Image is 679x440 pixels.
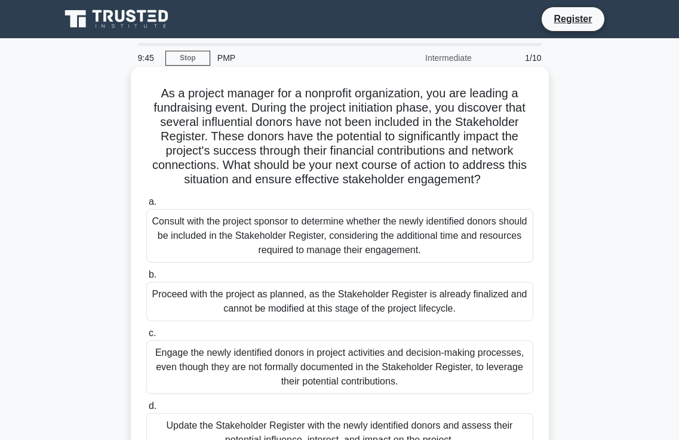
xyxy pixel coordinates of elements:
span: a. [149,196,156,207]
span: b. [149,269,156,279]
div: Consult with the project sponsor to determine whether the newly identified donors should be inclu... [146,209,533,263]
div: Proceed with the project as planned, as the Stakeholder Register is already finalized and cannot ... [146,282,533,321]
span: c. [149,328,156,338]
div: PMP [210,46,374,70]
h5: As a project manager for a nonprofit organization, you are leading a fundraising event. During th... [145,86,534,187]
span: d. [149,401,156,411]
div: 9:45 [131,46,165,70]
div: Engage the newly identified donors in project activities and decision-making processes, even thou... [146,340,533,394]
div: Intermediate [374,46,479,70]
a: Register [546,11,599,26]
a: Stop [165,51,210,66]
div: 1/10 [479,46,549,70]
